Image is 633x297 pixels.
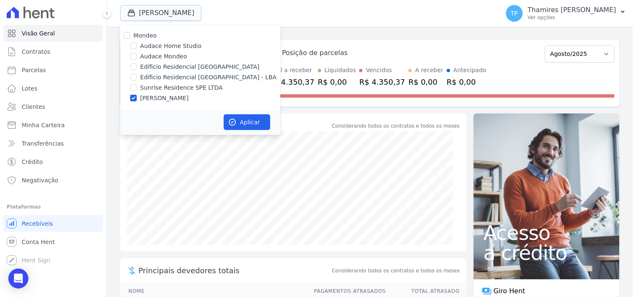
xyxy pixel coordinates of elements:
[3,154,103,170] a: Crédito
[269,66,315,75] div: Total a receber
[484,223,610,243] span: Acesso
[134,32,157,39] label: Mondeo
[282,48,348,58] div: Posição de parcelas
[484,243,610,263] span: a crédito
[8,269,28,289] div: Open Intercom Messenger
[415,66,444,75] div: A receber
[140,83,223,92] label: Sunrise Residence SPE LTDA
[3,172,103,189] a: Negativação
[22,121,65,129] span: Minha Carteira
[22,158,43,166] span: Crédito
[22,176,58,184] span: Negativação
[140,73,277,82] label: Edíficio Residencial [GEOGRAPHIC_DATA] - LBA
[366,66,392,75] div: Vencidos
[409,76,444,88] div: R$ 0,00
[269,76,315,88] div: R$ 4.350,37
[140,63,260,71] label: Edíficio Residencial [GEOGRAPHIC_DATA]
[3,25,103,42] a: Visão Geral
[325,66,356,75] div: Liquidados
[3,215,103,232] a: Recebíveis
[139,265,330,276] span: Principais devedores totais
[22,48,50,56] span: Contratos
[120,5,202,21] button: [PERSON_NAME]
[22,29,55,38] span: Visão Geral
[140,94,189,103] label: [PERSON_NAME]
[3,43,103,60] a: Contratos
[318,76,356,88] div: R$ 0,00
[22,84,38,93] span: Lotes
[22,103,45,111] span: Clientes
[511,10,518,16] span: TP
[3,98,103,115] a: Clientes
[454,66,487,75] div: Antecipado
[3,117,103,133] a: Minha Carteira
[332,267,460,274] span: Considerando todos os contratos e todos os meses
[332,122,460,130] div: Considerando todos os contratos e todos os meses
[528,6,616,14] p: Thamires [PERSON_NAME]
[22,238,55,246] span: Conta Hent
[7,202,100,212] div: Plataformas
[140,52,187,61] label: Audace Mondeo
[499,2,633,25] button: TP Thamires [PERSON_NAME] Ver opções
[3,80,103,97] a: Lotes
[494,286,525,296] span: Giro Hent
[359,76,405,88] div: R$ 4.350,37
[22,66,46,74] span: Parcelas
[22,139,64,148] span: Transferências
[3,234,103,250] a: Conta Hent
[224,114,270,130] button: Aplicar
[447,76,487,88] div: R$ 0,00
[3,62,103,78] a: Parcelas
[528,14,616,21] p: Ver opções
[140,42,202,50] label: Audace Home Studio
[22,219,53,228] span: Recebíveis
[3,135,103,152] a: Transferências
